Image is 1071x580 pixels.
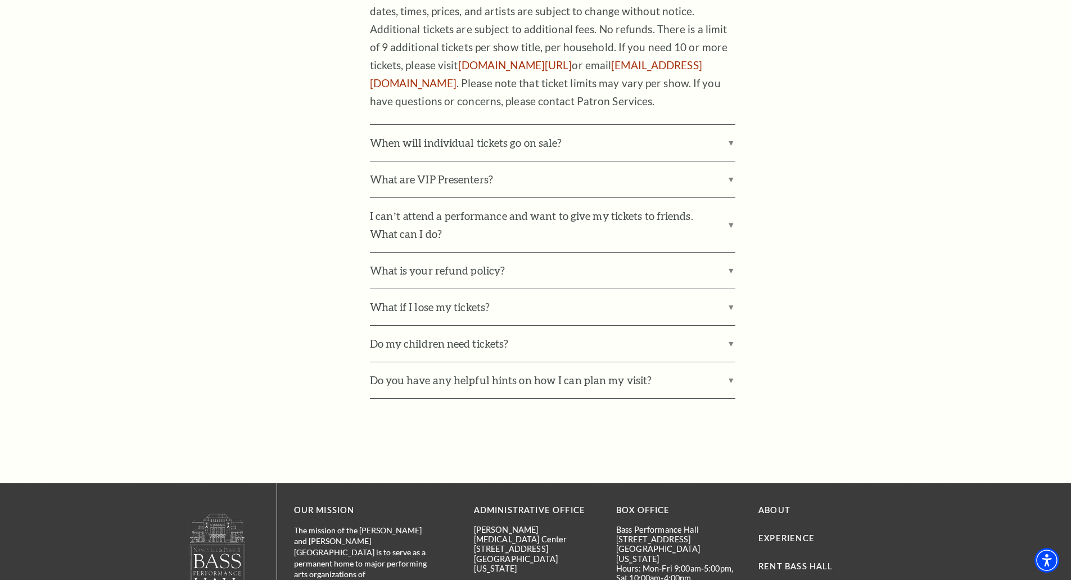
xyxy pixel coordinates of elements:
[474,503,599,518] p: Administrative Office
[370,253,735,289] label: What is your refund policy?
[370,125,735,161] label: When will individual tickets go on sale?
[370,198,735,252] label: I can’t attend a performance and want to give my tickets to friends. What can I do?
[294,503,435,518] p: OUR MISSION
[758,561,833,571] a: Rent Bass Hall
[370,59,702,89] a: [EMAIL_ADDRESS][DOMAIN_NAME]
[616,503,742,518] p: BOX OFFICE
[474,554,599,574] p: [GEOGRAPHIC_DATA][US_STATE]
[474,525,599,545] p: [PERSON_NAME][MEDICAL_DATA] Center
[616,525,742,534] p: Bass Performance Hall
[616,544,742,564] p: [GEOGRAPHIC_DATA][US_STATE]
[370,289,735,325] label: What if I lose my tickets?
[370,326,735,362] label: Do my children need tickets?
[370,362,735,398] label: Do you have any helpful hints on how I can plan my visit?
[474,544,599,554] p: [STREET_ADDRESS]
[758,505,790,515] a: About
[758,533,815,543] a: Experience
[616,534,742,544] p: [STREET_ADDRESS]
[1034,548,1059,573] div: Accessibility Menu
[370,161,735,197] label: What are VIP Presenters?
[458,59,572,71] a: [DOMAIN_NAME][URL]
